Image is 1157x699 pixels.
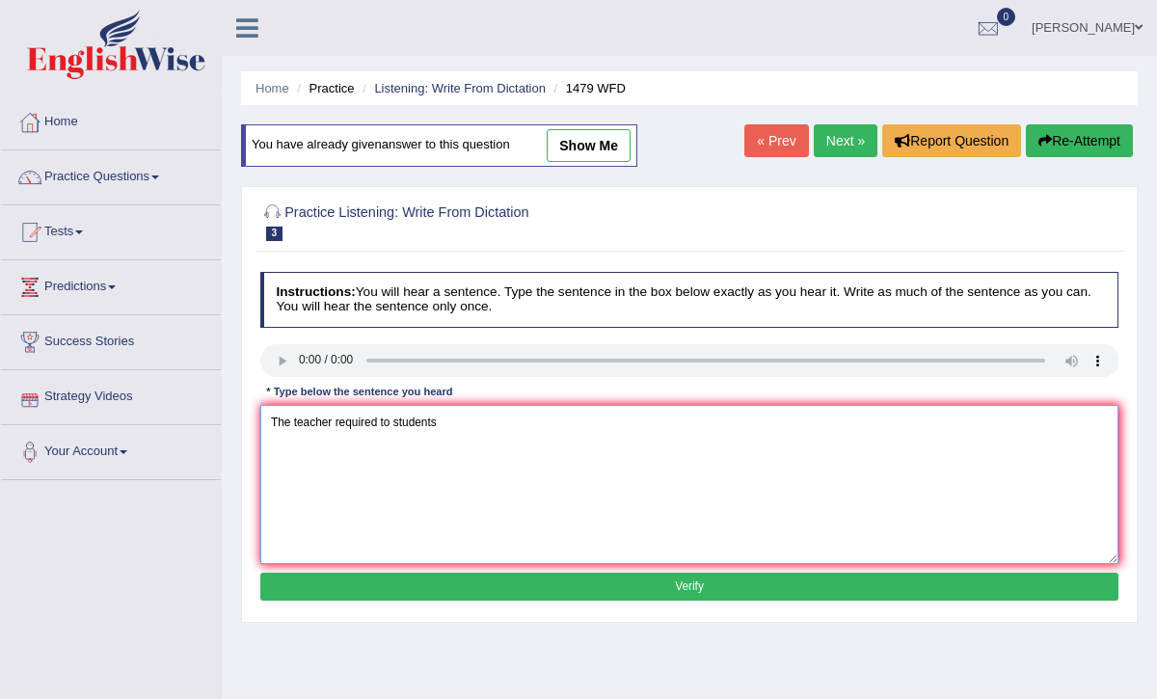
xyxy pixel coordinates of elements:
[1026,124,1133,157] button: Re-Attempt
[550,79,626,97] li: 1479 WFD
[1,205,221,254] a: Tests
[744,124,808,157] a: « Prev
[260,272,1119,327] h4: You will hear a sentence. Type the sentence in the box below exactly as you hear it. Write as muc...
[1,315,221,363] a: Success Stories
[1,370,221,418] a: Strategy Videos
[260,385,459,401] div: * Type below the sentence you heard
[292,79,354,97] li: Practice
[1,95,221,144] a: Home
[260,573,1119,601] button: Verify
[266,227,283,241] span: 3
[547,129,631,162] a: show me
[1,425,221,473] a: Your Account
[814,124,877,157] a: Next »
[256,81,289,95] a: Home
[241,124,637,167] div: You have already given answer to this question
[374,81,546,95] a: Listening: Write From Dictation
[1,260,221,309] a: Predictions
[997,8,1016,26] span: 0
[260,201,793,241] h2: Practice Listening: Write From Dictation
[882,124,1021,157] button: Report Question
[1,150,221,199] a: Practice Questions
[276,284,355,299] b: Instructions:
